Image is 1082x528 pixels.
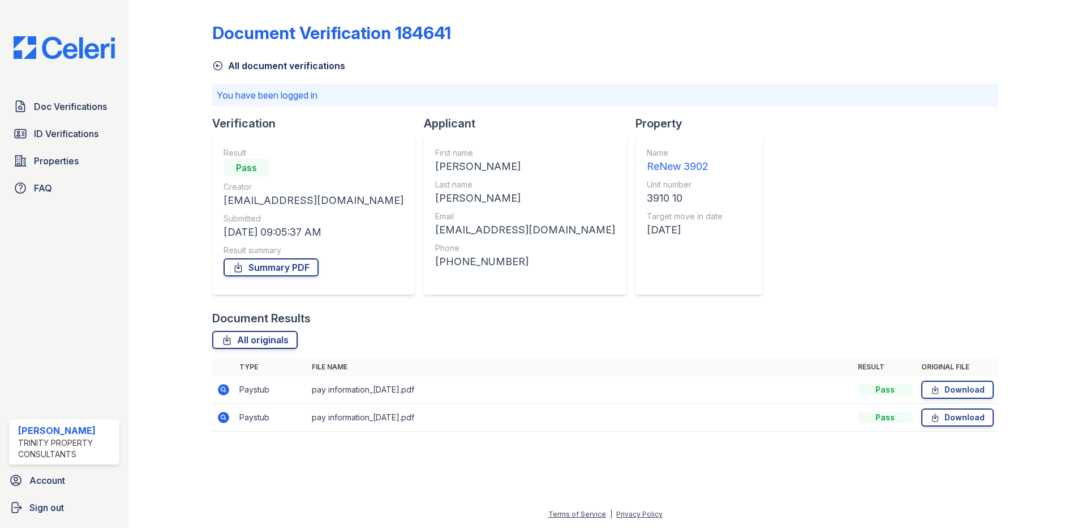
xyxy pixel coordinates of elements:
a: ID Verifications [9,122,119,145]
span: Sign out [29,501,64,514]
div: Pass [224,159,269,177]
div: [PERSON_NAME] [435,159,615,174]
div: 3910 10 [647,190,723,206]
img: CE_Logo_Blue-a8612792a0a2168367f1c8372b55b34899dd931a85d93a1a3d3e32e68fde9ad4.png [5,36,124,59]
a: Terms of Service [548,510,606,518]
th: Original file [917,358,998,376]
div: Name [647,147,723,159]
div: First name [435,147,615,159]
div: Phone [435,242,615,254]
div: [EMAIL_ADDRESS][DOMAIN_NAME] [435,222,615,238]
div: Applicant [424,116,636,131]
a: Properties [9,150,119,172]
span: FAQ [34,181,52,195]
a: All originals [212,331,298,349]
div: [PERSON_NAME] [18,424,115,437]
a: FAQ [9,177,119,199]
div: [PERSON_NAME] [435,190,615,206]
div: [EMAIL_ADDRESS][DOMAIN_NAME] [224,193,403,208]
div: [DATE] 09:05:37 AM [224,224,403,240]
td: pay information_[DATE].pdf [307,404,853,432]
a: All document verifications [212,59,345,73]
th: Type [235,358,307,376]
div: Pass [858,384,912,395]
div: Result summary [224,245,403,256]
th: File name [307,358,853,376]
div: ReNew 3902 [647,159,723,174]
div: Email [435,211,615,222]
div: Target move in date [647,211,723,222]
div: Result [224,147,403,159]
div: Trinity Property Consultants [18,437,115,460]
div: Unit number [647,179,723,190]
div: [DATE] [647,222,723,238]
a: Name ReNew 3902 [647,147,723,174]
div: Document Results [212,310,311,326]
a: Privacy Policy [616,510,663,518]
div: Property [636,116,771,131]
td: pay information_[DATE].pdf [307,376,853,404]
div: Creator [224,181,403,193]
span: ID Verifications [34,127,98,140]
span: Account [29,474,65,487]
div: Submitted [224,213,403,224]
a: Sign out [5,496,124,519]
div: Last name [435,179,615,190]
a: Download [921,408,994,427]
span: Properties [34,154,79,168]
a: Doc Verifications [9,95,119,118]
div: | [610,510,612,518]
div: [PHONE_NUMBER] [435,254,615,270]
th: Result [853,358,917,376]
div: Verification [212,116,424,131]
a: Download [921,381,994,399]
td: Paystub [235,376,307,404]
span: Doc Verifications [34,100,107,113]
div: Document Verification 184641 [212,23,451,43]
a: Summary PDF [224,258,319,276]
a: Account [5,469,124,492]
p: You have been logged in [217,88,994,102]
div: Pass [858,412,912,423]
td: Paystub [235,404,307,432]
